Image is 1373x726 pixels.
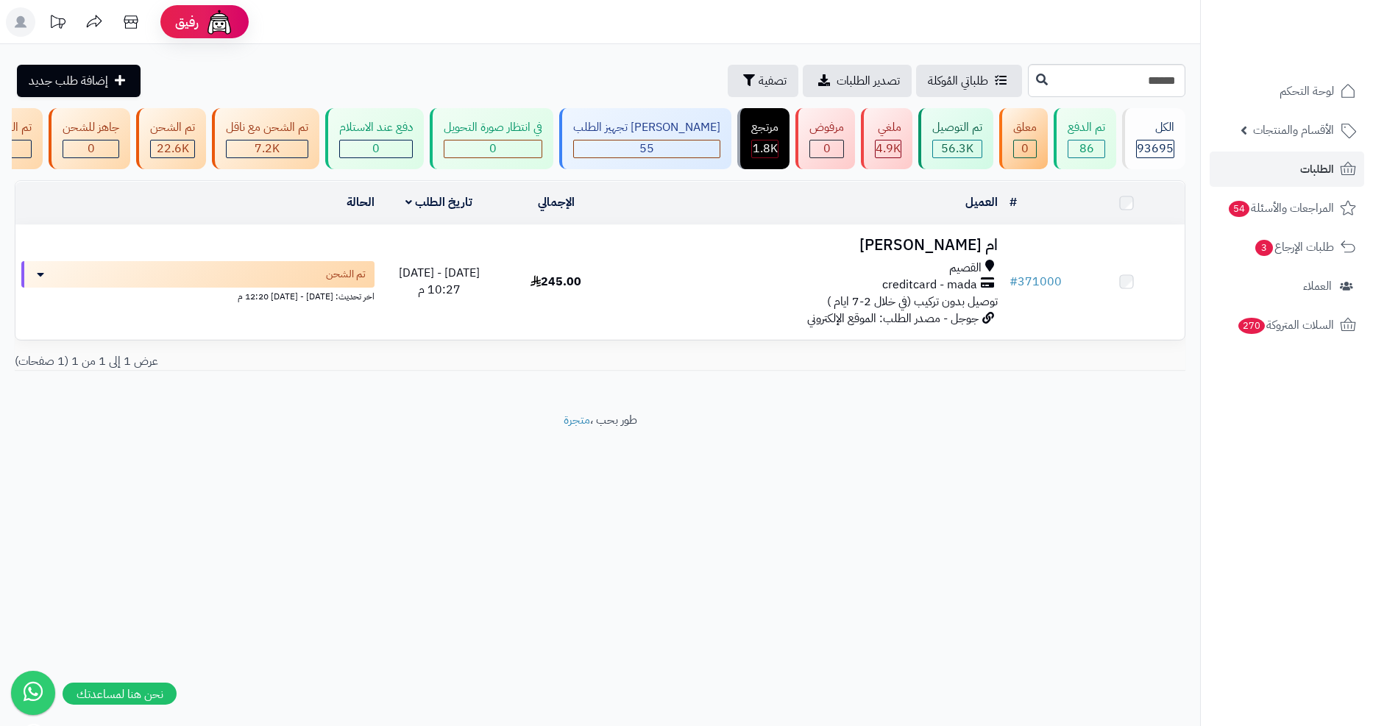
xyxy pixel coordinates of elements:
[1300,159,1334,179] span: الطلبات
[556,108,734,169] a: [PERSON_NAME] تجهيز الطلب 55
[399,264,480,299] span: [DATE] - [DATE] 10:27 م
[996,108,1051,169] a: معلق 0
[1010,273,1018,291] span: #
[17,65,141,97] a: إضافة طلب جديد
[1210,191,1364,226] a: المراجعات والأسئلة54
[807,310,979,327] span: جوجل - مصدر الطلب: الموقع الإلكتروني
[1210,307,1364,343] a: السلات المتروكة270
[1014,140,1036,157] div: 0
[489,140,497,157] span: 0
[347,193,375,211] a: الحالة
[573,119,720,136] div: [PERSON_NAME] تجهيز الطلب
[837,72,900,90] span: تصدير الطلبات
[1119,108,1188,169] a: الكل93695
[1210,229,1364,265] a: طلبات الإرجاع3
[1210,268,1364,304] a: العملاء
[39,7,76,40] a: تحديثات المنصة
[538,193,575,211] a: الإجمالي
[876,140,901,157] span: 4.9K
[1254,237,1334,257] span: طلبات الإرجاع
[858,108,915,169] a: ملغي 4.9K
[827,293,998,310] span: توصيل بدون تركيب (في خلال 2-7 ايام )
[1210,152,1364,187] a: الطلبات
[1237,315,1334,335] span: السلات المتروكة
[372,140,380,157] span: 0
[941,140,973,157] span: 56.3K
[1051,108,1119,169] a: تم الدفع 86
[151,140,194,157] div: 22604
[1079,140,1094,157] span: 86
[1227,198,1334,218] span: المراجعات والأسئلة
[823,140,831,157] span: 0
[21,288,375,303] div: اخر تحديث: [DATE] - [DATE] 12:20 م
[639,140,654,157] span: 55
[965,193,998,211] a: العميل
[1229,201,1249,217] span: 54
[876,140,901,157] div: 4945
[326,267,366,282] span: تم الشحن
[915,108,996,169] a: تم التوصيل 56.3K
[882,277,977,293] span: creditcard - mada
[728,65,798,97] button: تصفية
[1068,119,1105,136] div: تم الدفع
[63,140,118,157] div: 0
[46,108,133,169] a: جاهز للشحن 0
[405,193,472,211] a: تاريخ الطلب
[875,119,901,136] div: ملغي
[1013,119,1037,136] div: معلق
[751,119,778,136] div: مرتجع
[150,119,195,136] div: تم الشحن
[1137,140,1174,157] span: 93695
[255,140,280,157] span: 7.2K
[227,140,308,157] div: 7223
[1253,120,1334,140] span: الأقسام والمنتجات
[157,140,189,157] span: 22.6K
[1068,140,1104,157] div: 86
[752,140,778,157] div: 1794
[133,108,209,169] a: تم الشحن 22.6K
[933,140,982,157] div: 56317
[792,108,858,169] a: مرفوض 0
[1210,74,1364,109] a: لوحة التحكم
[1136,119,1174,136] div: الكل
[928,72,988,90] span: طلباتي المُوكلة
[322,108,427,169] a: دفع عند الاستلام 0
[809,119,844,136] div: مرفوض
[1280,81,1334,102] span: لوحة التحكم
[444,140,542,157] div: 0
[932,119,982,136] div: تم التوصيل
[531,273,581,291] span: 245.00
[63,119,119,136] div: جاهز للشحن
[4,353,600,370] div: عرض 1 إلى 1 من 1 (1 صفحات)
[209,108,322,169] a: تم الشحن مع ناقل 7.2K
[1273,40,1359,71] img: logo-2.png
[734,108,792,169] a: مرتجع 1.8K
[1238,318,1265,334] span: 270
[444,119,542,136] div: في انتظار صورة التحويل
[205,7,234,37] img: ai-face.png
[1303,276,1332,296] span: العملاء
[340,140,412,157] div: 0
[916,65,1022,97] a: طلباتي المُوكلة
[1010,193,1017,211] a: #
[949,260,982,277] span: القصيم
[620,237,998,254] h3: ام [PERSON_NAME]
[339,119,413,136] div: دفع عند الاستلام
[1021,140,1029,157] span: 0
[574,140,720,157] div: 55
[226,119,308,136] div: تم الشحن مع ناقل
[88,140,95,157] span: 0
[810,140,843,157] div: 0
[753,140,778,157] span: 1.8K
[175,13,199,31] span: رفيق
[1255,240,1273,256] span: 3
[1010,273,1062,291] a: #371000
[29,72,108,90] span: إضافة طلب جديد
[427,108,556,169] a: في انتظار صورة التحويل 0
[759,72,787,90] span: تصفية
[803,65,912,97] a: تصدير الطلبات
[564,411,590,429] a: متجرة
